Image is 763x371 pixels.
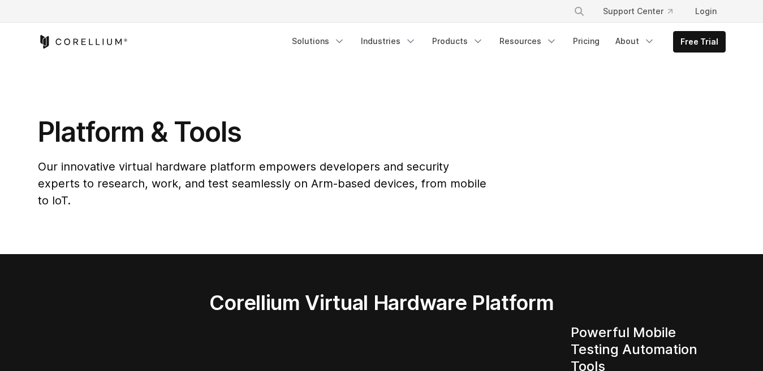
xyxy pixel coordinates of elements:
a: Corellium Home [38,35,128,49]
span: Our innovative virtual hardware platform empowers developers and security experts to research, wo... [38,160,486,207]
a: Pricing [566,31,606,51]
a: Solutions [285,31,352,51]
button: Search [569,1,589,21]
a: About [609,31,662,51]
h2: Corellium Virtual Hardware Platform [156,290,607,315]
div: Navigation Menu [560,1,726,21]
div: Navigation Menu [285,31,726,53]
a: Support Center [594,1,682,21]
a: Free Trial [674,32,725,52]
a: Login [686,1,726,21]
a: Resources [493,31,564,51]
a: Industries [354,31,423,51]
a: Products [425,31,490,51]
h1: Platform & Tools [38,115,489,149]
